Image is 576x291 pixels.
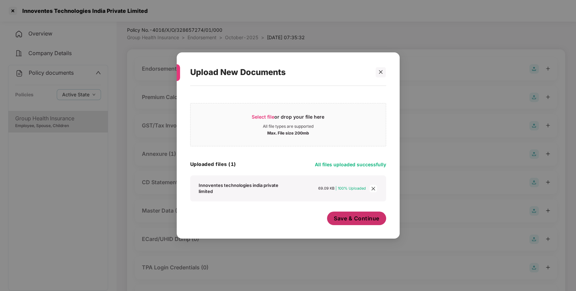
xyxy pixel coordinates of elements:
div: Innoventes technologies india private limited [199,182,291,194]
span: | 100% Uploaded [335,186,366,191]
div: or drop your file here [252,114,324,124]
div: Max. File size 200mb [267,129,309,136]
span: All files uploaded successfully [315,162,386,167]
div: Upload New Documents [190,59,370,86]
span: Save & Continue [334,215,379,222]
span: Select file [252,114,274,120]
button: Save & Continue [327,212,386,225]
span: close [370,185,377,192]
span: 69.09 KB [318,186,334,191]
span: close [378,70,383,74]
div: All file types are supported [263,124,314,129]
span: Select fileor drop your file hereAll file types are supportedMax. File size 200mb [191,108,386,141]
h4: Uploaded files (1) [190,161,236,168]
